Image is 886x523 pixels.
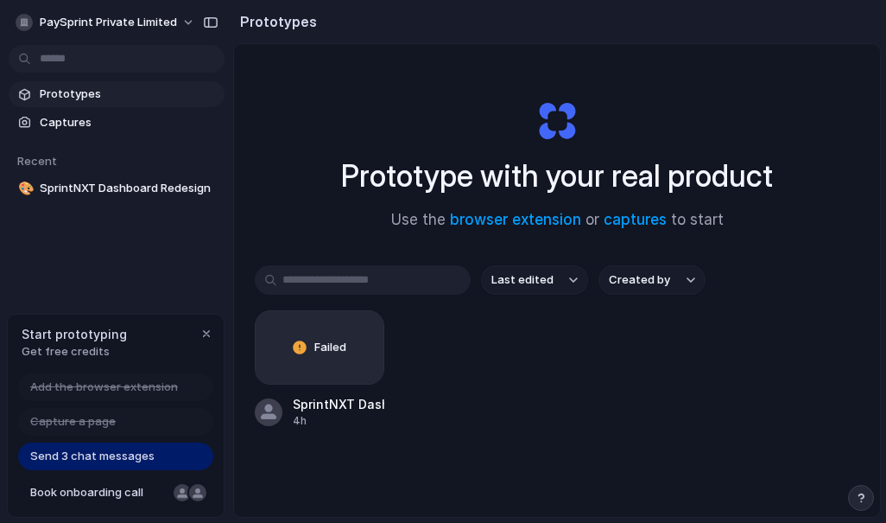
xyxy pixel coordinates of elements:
button: 🎨 [16,180,33,197]
span: Captures [40,114,218,131]
span: Last edited [491,271,554,289]
h1: Prototype with your real product [341,153,773,199]
span: Recent [17,154,57,168]
span: Use the or to start [391,209,724,232]
button: PaySprint Private Limited [9,9,204,36]
div: SprintNXT Dashboard Redesign [293,395,384,413]
a: browser extension [450,211,581,228]
a: Captures [9,110,225,136]
span: Start prototyping [22,325,127,343]
span: Created by [609,271,670,289]
button: Last edited [481,265,588,295]
span: PaySprint Private Limited [40,14,177,31]
span: Add the browser extension [30,379,178,396]
h2: Prototypes [233,11,317,32]
span: Get free credits [22,343,127,360]
span: SprintNXT Dashboard Redesign [40,180,218,197]
a: FailedSprintNXT Dashboard Redesign4h [255,310,384,429]
button: Created by [598,265,706,295]
a: Book onboarding call [18,479,213,507]
div: Nicole Kubica [172,482,193,503]
div: 🎨 [18,179,30,199]
span: Failed [314,339,346,356]
a: Prototypes [9,81,225,107]
a: 🎨SprintNXT Dashboard Redesign [9,175,225,201]
span: Send 3 chat messages [30,448,155,465]
span: Prototypes [40,86,218,103]
span: Capture a page [30,413,116,431]
a: captures [604,211,667,228]
span: Book onboarding call [30,484,167,501]
div: Christian Iacullo [187,482,208,503]
div: 4h [293,413,384,429]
